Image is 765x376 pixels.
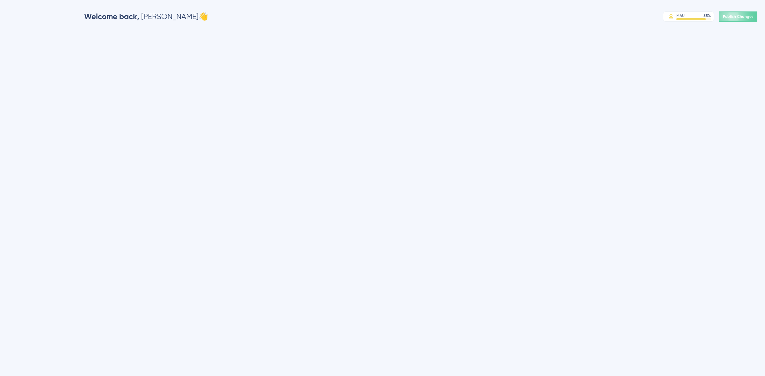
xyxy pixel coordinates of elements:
button: Publish Changes [719,11,757,22]
span: Publish Changes [723,14,754,19]
div: 85 % [703,13,711,18]
div: [PERSON_NAME] 👋 [84,11,208,22]
span: Welcome back, [84,12,139,21]
div: MAU [676,13,685,18]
